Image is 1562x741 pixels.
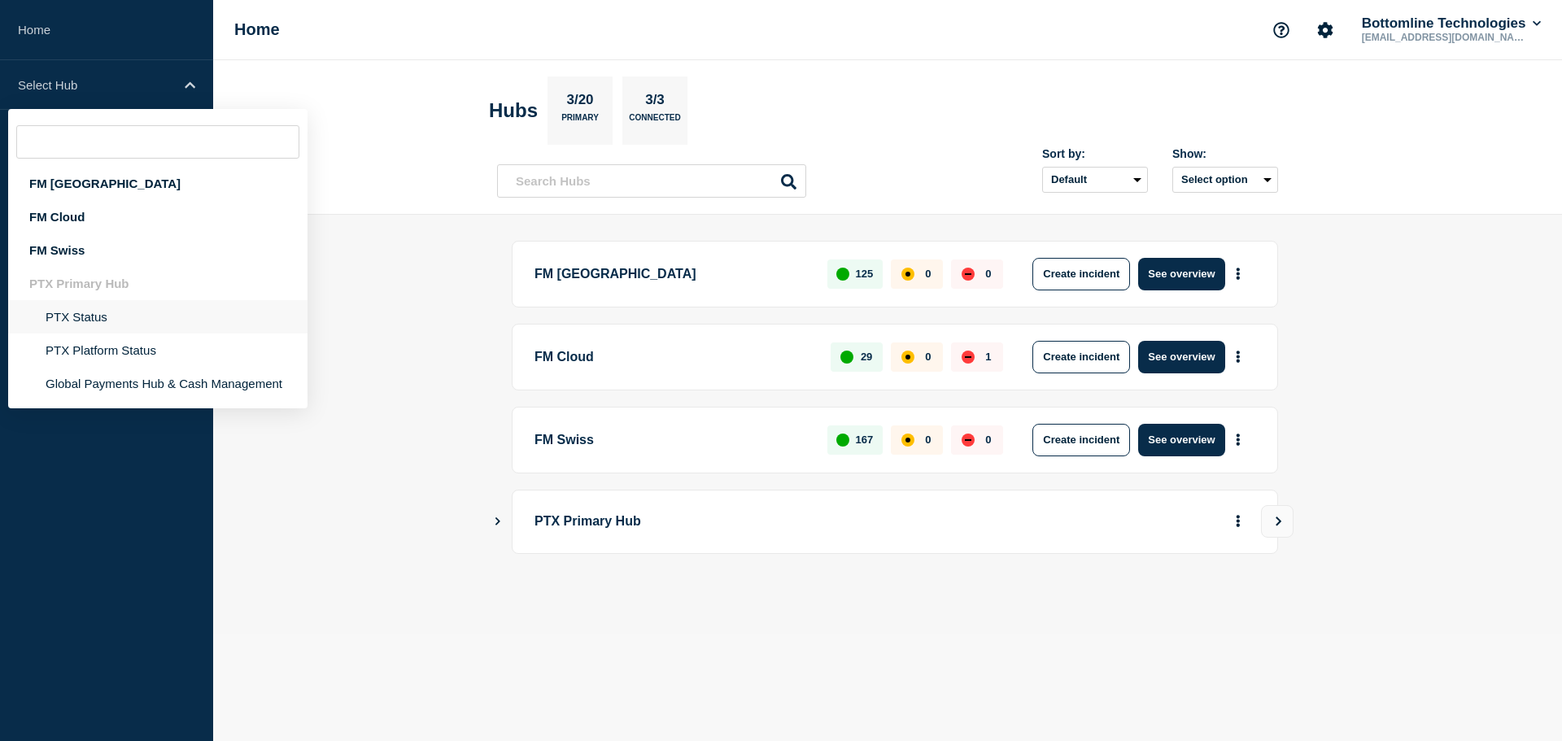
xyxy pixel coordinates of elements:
[901,351,914,364] div: affected
[901,434,914,447] div: affected
[836,434,849,447] div: up
[1138,258,1224,290] button: See overview
[8,267,308,300] div: PTX Primary Hub
[494,516,502,528] button: Show Connected Hubs
[1359,32,1528,43] p: [EMAIL_ADDRESS][DOMAIN_NAME]
[1042,167,1148,193] select: Sort by
[18,78,174,92] p: Select Hub
[1261,505,1294,538] button: View
[1228,507,1249,537] button: More actions
[497,164,806,198] input: Search Hubs
[639,92,671,113] p: 3/3
[489,99,538,122] h2: Hubs
[1138,424,1224,456] button: See overview
[836,268,849,281] div: up
[1228,342,1249,372] button: More actions
[8,333,308,367] li: PTX Platform Status
[985,351,991,363] p: 1
[901,268,914,281] div: affected
[1032,258,1130,290] button: Create incident
[8,233,308,267] div: FM Swiss
[962,434,975,447] div: down
[534,507,984,537] p: PTX Primary Hub
[925,268,931,280] p: 0
[985,268,991,280] p: 0
[925,351,931,363] p: 0
[1172,147,1278,160] div: Show:
[962,351,975,364] div: down
[1032,424,1130,456] button: Create incident
[561,92,600,113] p: 3/20
[8,200,308,233] div: FM Cloud
[1172,167,1278,193] button: Select option
[1138,341,1224,373] button: See overview
[1228,259,1249,289] button: More actions
[925,434,931,446] p: 0
[534,341,812,373] p: FM Cloud
[8,300,308,333] li: PTX Status
[1264,13,1298,47] button: Support
[561,113,599,130] p: Primary
[861,351,872,363] p: 29
[1042,147,1148,160] div: Sort by:
[856,434,874,446] p: 167
[840,351,853,364] div: up
[1359,15,1544,32] button: Bottomline Technologies
[534,258,809,290] p: FM [GEOGRAPHIC_DATA]
[962,268,975,281] div: down
[234,20,280,39] h1: Home
[629,113,680,130] p: Connected
[8,167,308,200] div: FM [GEOGRAPHIC_DATA]
[534,424,809,456] p: FM Swiss
[1032,341,1130,373] button: Create incident
[856,268,874,280] p: 125
[1228,425,1249,455] button: More actions
[1308,13,1342,47] button: Account settings
[985,434,991,446] p: 0
[8,367,308,400] li: Global Payments Hub & Cash Management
